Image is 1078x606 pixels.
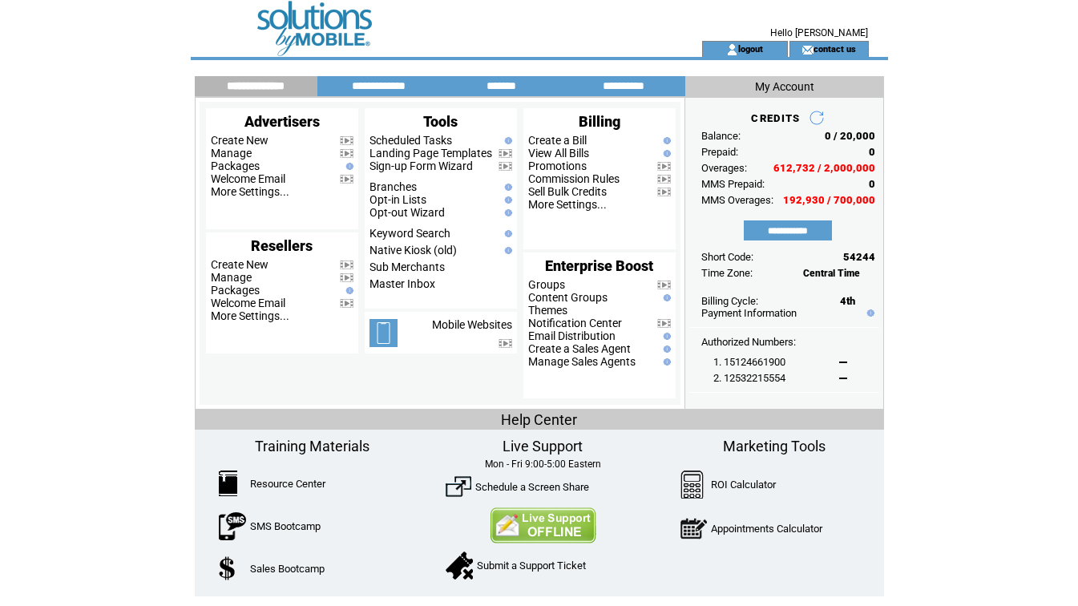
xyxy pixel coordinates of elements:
[369,180,417,193] a: Branches
[803,268,860,279] span: Central Time
[250,520,321,532] a: SMS Bootcamp
[814,43,856,54] a: contact us
[477,560,586,572] a: Submit a Support Ticket
[499,339,512,348] img: video.png
[244,113,320,130] span: Advertisers
[432,318,512,331] a: Mobile Websites
[219,556,237,580] img: SalesBootcamp.png
[711,523,822,535] a: Appointments Calculator
[863,309,874,317] img: help.gif
[869,146,875,158] span: 0
[503,438,583,454] span: Live Support
[701,162,747,174] span: Overages:
[773,162,875,174] span: 612,732 / 2,000,000
[446,474,471,499] img: ScreenShare.png
[738,43,763,54] a: logout
[755,80,814,93] span: My Account
[340,136,353,145] img: video.png
[250,563,325,575] a: Sales Bootcamp
[211,160,260,172] a: Packages
[369,227,450,240] a: Keyword Search
[843,251,875,263] span: 54244
[751,112,800,124] span: CREDITS
[528,304,567,317] a: Themes
[660,150,671,157] img: help.gif
[250,478,325,490] a: Resource Center
[801,43,814,56] img: contact_us_icon.gif
[340,149,353,158] img: video.png
[869,178,875,190] span: 0
[680,471,705,499] img: Calculator.png
[446,551,473,580] img: SupportTicket.png
[723,438,826,454] span: Marketing Tools
[701,295,758,307] span: Billing Cycle:
[528,278,565,291] a: Groups
[369,277,435,290] a: Master Inbox
[501,411,577,428] span: Help Center
[369,147,492,160] a: Landing Page Templates
[528,147,589,160] a: View All Bills
[528,160,587,172] a: Promotions
[701,336,796,348] span: Authorized Numbers:
[219,512,246,540] img: SMSBootcamp.png
[680,515,707,543] img: AppointmentCalc.png
[660,345,671,353] img: help.gif
[211,258,268,271] a: Create New
[840,295,855,307] span: 4th
[255,438,369,454] span: Training Materials
[528,198,607,211] a: More Settings...
[660,137,671,144] img: help.gif
[660,358,671,366] img: help.gif
[219,471,237,496] img: ResourceCenter.png
[783,194,875,206] span: 192,930 / 700,000
[528,317,622,329] a: Notification Center
[369,134,452,147] a: Scheduled Tasks
[660,333,671,340] img: help.gif
[701,130,741,142] span: Balance:
[369,193,426,206] a: Opt-in Lists
[211,147,252,160] a: Manage
[340,261,353,269] img: video.png
[369,160,473,172] a: Sign-up Form Wizard
[701,307,797,319] a: Payment Information
[657,175,671,184] img: video.png
[528,172,620,185] a: Commission Rules
[657,319,671,328] img: video.png
[501,137,512,144] img: help.gif
[501,196,512,204] img: help.gif
[211,172,285,185] a: Welcome Email
[657,188,671,196] img: video.png
[501,184,512,191] img: help.gif
[211,297,285,309] a: Welcome Email
[701,251,753,263] span: Short Code:
[369,261,445,273] a: Sub Merchants
[369,206,445,219] a: Opt-out Wizard
[528,291,608,304] a: Content Groups
[726,43,738,56] img: account_icon.gif
[211,284,260,297] a: Packages
[369,319,398,347] img: mobile-websites.png
[701,194,773,206] span: MMS Overages:
[490,507,596,543] img: Contact Us
[340,175,353,184] img: video.png
[499,162,512,171] img: video.png
[475,481,589,493] a: Schedule a Screen Share
[701,267,753,279] span: Time Zone:
[579,113,620,130] span: Billing
[501,209,512,216] img: help.gif
[713,356,785,368] span: 1. 15124661900
[657,281,671,289] img: video.png
[528,185,607,198] a: Sell Bulk Credits
[701,178,765,190] span: MMS Prepaid:
[423,113,458,130] span: Tools
[211,271,252,284] a: Manage
[545,257,653,274] span: Enterprise Boost
[657,162,671,171] img: video.png
[528,329,616,342] a: Email Distribution
[528,355,636,368] a: Manage Sales Agents
[825,130,875,142] span: 0 / 20,000
[340,299,353,308] img: video.png
[770,27,868,38] span: Hello [PERSON_NAME]
[340,273,353,282] img: video.png
[499,149,512,158] img: video.png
